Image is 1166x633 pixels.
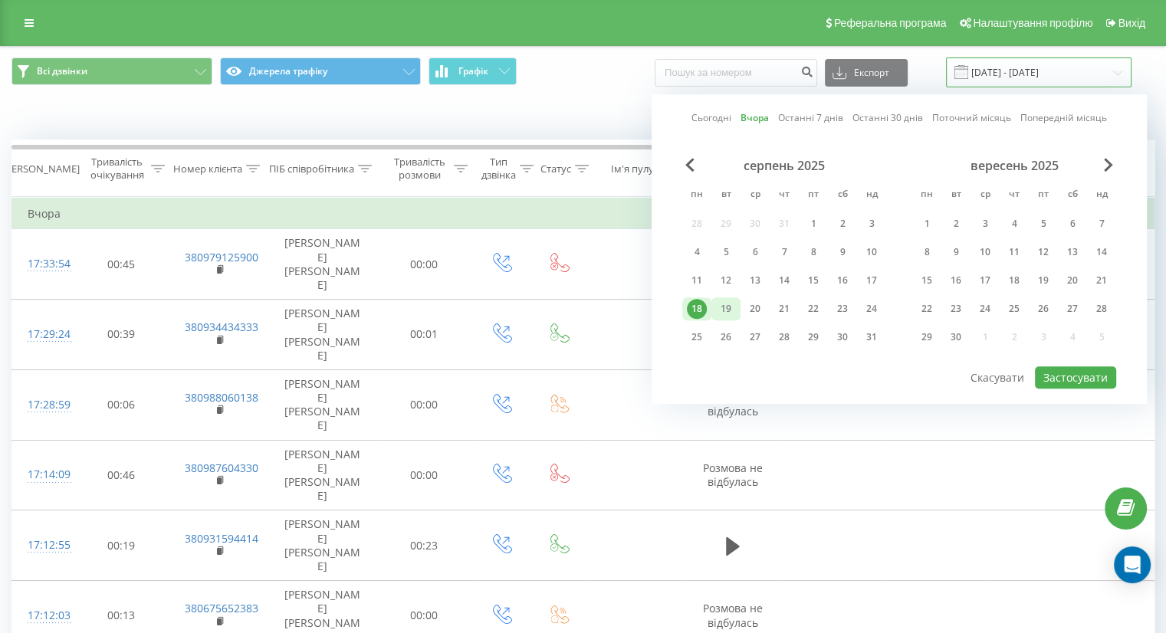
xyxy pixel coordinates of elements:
[975,299,995,319] div: 24
[37,65,87,77] span: Всі дзвінки
[974,184,997,207] abbr: середа
[1092,242,1112,262] div: 14
[833,242,852,262] div: 9
[946,242,966,262] div: 9
[711,326,741,349] div: вт 26 серп 2025 р.
[975,242,995,262] div: 10
[1092,214,1112,234] div: 7
[711,241,741,264] div: вт 5 серп 2025 р.
[540,162,571,175] div: Статус
[917,327,937,347] div: 29
[975,271,995,290] div: 17
[770,269,799,292] div: чт 14 серп 2025 р.
[682,241,711,264] div: пн 4 серп 2025 р.
[741,326,770,349] div: ср 27 серп 2025 р.
[912,297,941,320] div: пн 22 вер 2025 р.
[745,271,765,290] div: 13
[912,241,941,264] div: пн 8 вер 2025 р.
[1114,546,1151,583] div: Open Intercom Messenger
[799,212,828,235] div: пт 1 серп 2025 р.
[220,57,421,85] button: Джерела трафіку
[831,184,854,207] abbr: субота
[28,601,58,631] div: 17:12:03
[87,156,147,182] div: Тривалість очікування
[1087,212,1116,235] div: нд 7 вер 2025 р.
[1063,242,1082,262] div: 13
[1087,241,1116,264] div: нд 14 вер 2025 р.
[1004,299,1024,319] div: 25
[389,156,450,182] div: Тривалість розмови
[74,369,169,440] td: 00:06
[269,440,376,510] td: [PERSON_NAME] [PERSON_NAME]
[941,212,971,235] div: вт 2 вер 2025 р.
[429,57,517,85] button: Графік
[1058,241,1087,264] div: сб 13 вер 2025 р.
[716,242,736,262] div: 5
[28,390,58,420] div: 17:28:59
[28,530,58,560] div: 17:12:55
[185,601,258,615] a: 380675652383
[1004,242,1024,262] div: 11
[716,327,736,347] div: 26
[711,269,741,292] div: вт 12 серп 2025 р.
[611,162,654,175] div: Ім'я пулу
[185,461,258,475] a: 380987604330
[828,269,857,292] div: сб 16 серп 2025 р.
[481,156,516,182] div: Тип дзвінка
[803,271,823,290] div: 15
[716,299,736,319] div: 19
[741,269,770,292] div: ср 13 серп 2025 р.
[1029,241,1058,264] div: пт 12 вер 2025 р.
[862,271,882,290] div: 17
[173,162,242,175] div: Номер клієнта
[770,297,799,320] div: чт 21 серп 2025 р.
[941,326,971,349] div: вт 30 вер 2025 р.
[857,297,886,320] div: нд 24 серп 2025 р.
[857,326,886,349] div: нд 31 серп 2025 р.
[1092,271,1112,290] div: 21
[946,271,966,290] div: 16
[973,17,1092,29] span: Налаштування профілю
[185,320,258,334] a: 380934434333
[770,241,799,264] div: чт 7 серп 2025 р.
[862,242,882,262] div: 10
[971,297,1000,320] div: ср 24 вер 2025 р.
[1092,299,1112,319] div: 28
[1087,297,1116,320] div: нд 28 вер 2025 р.
[1029,297,1058,320] div: пт 26 вер 2025 р.
[917,299,937,319] div: 22
[1000,212,1029,235] div: чт 4 вер 2025 р.
[834,17,947,29] span: Реферальна програма
[946,214,966,234] div: 2
[828,241,857,264] div: сб 9 серп 2025 р.
[703,461,763,489] span: Розмова не відбулась
[11,57,212,85] button: Всі дзвінки
[687,327,707,347] div: 25
[703,390,763,418] span: Розмова не відбулась
[269,300,376,370] td: [PERSON_NAME] [PERSON_NAME]
[774,271,794,290] div: 14
[1104,158,1113,172] span: Next Month
[745,327,765,347] div: 27
[774,299,794,319] div: 21
[741,241,770,264] div: ср 6 серп 2025 р.
[941,269,971,292] div: вт 16 вер 2025 р.
[269,510,376,581] td: [PERSON_NAME] [PERSON_NAME]
[971,241,1000,264] div: ср 10 вер 2025 р.
[744,184,767,207] abbr: середа
[799,297,828,320] div: пт 22 серп 2025 р.
[269,162,354,175] div: ПІБ співробітника
[1118,17,1145,29] span: Вихід
[269,369,376,440] td: [PERSON_NAME] [PERSON_NAME]
[28,460,58,490] div: 17:14:09
[975,214,995,234] div: 3
[711,297,741,320] div: вт 19 серп 2025 р.
[778,111,843,126] a: Останні 7 днів
[1033,214,1053,234] div: 5
[1058,297,1087,320] div: сб 27 вер 2025 р.
[1063,271,1082,290] div: 20
[1035,366,1116,389] button: Застосувати
[971,212,1000,235] div: ср 3 вер 2025 р.
[1032,184,1055,207] abbr: п’ятниця
[803,299,823,319] div: 22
